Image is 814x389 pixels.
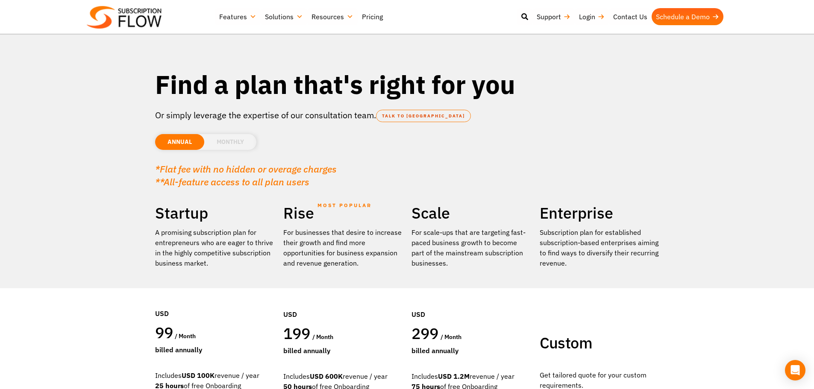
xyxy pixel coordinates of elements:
a: Login [575,8,609,25]
div: Open Intercom Messenger [785,360,805,380]
div: Billed Annually [283,345,403,356]
h1: Find a plan that's right for you [155,68,659,100]
strong: USD 600K [310,372,343,380]
h2: Rise [283,203,403,223]
p: Subscription plan for established subscription-based enterprises aiming to find ways to diversify... [540,227,659,268]
div: For scale-ups that are targeting fast-paced business growth to become part of the mainstream subs... [411,227,531,268]
h2: Scale [411,203,531,223]
span: 99 [155,322,173,342]
div: For businesses that desire to increase their growth and find more opportunities for business expa... [283,227,403,268]
li: ANNUAL [155,134,204,150]
div: USD [283,284,403,324]
strong: USD 1.2M [438,372,470,380]
em: **All-feature access to all plan users [155,175,309,188]
span: MOST POPULAR [317,196,372,215]
div: Billed Annually [155,345,275,355]
em: *Flat fee with no hidden or overage charges [155,163,337,175]
span: / month [175,332,196,340]
a: Support [532,8,575,25]
a: TALK TO [GEOGRAPHIC_DATA] [376,110,471,122]
div: Billed Annually [411,345,531,356]
div: USD [155,283,275,323]
h2: Startup [155,203,275,223]
p: Or simply leverage the expertise of our consultation team. [155,109,659,122]
li: MONTHLY [204,134,256,150]
h2: Enterprise [540,203,659,223]
span: Custom [540,333,592,353]
a: Solutions [261,8,307,25]
a: Features [215,8,261,25]
div: USD [411,284,531,324]
strong: USD 100K [182,371,215,380]
img: Subscriptionflow [87,6,162,29]
span: / month [441,333,461,341]
span: / month [312,333,333,341]
span: 299 [411,323,439,343]
a: Contact Us [609,8,652,25]
a: Pricing [358,8,387,25]
span: 199 [283,323,311,343]
p: A promising subscription plan for entrepreneurs who are eager to thrive in the highly competitive... [155,227,275,268]
a: Resources [307,8,358,25]
a: Schedule a Demo [652,8,723,25]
